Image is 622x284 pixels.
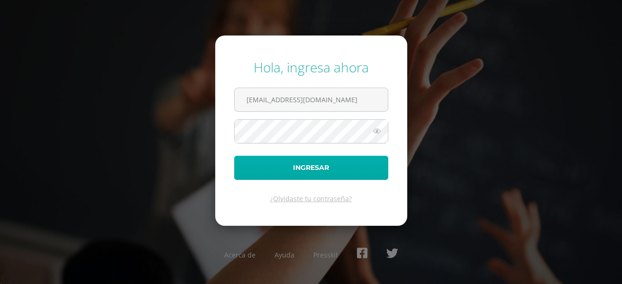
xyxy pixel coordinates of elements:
[270,194,352,203] a: ¿Olvidaste tu contraseña?
[313,250,338,259] a: Presskit
[224,250,256,259] a: Acerca de
[274,250,294,259] a: Ayuda
[234,58,388,76] div: Hola, ingresa ahora
[235,88,388,111] input: Correo electrónico o usuario
[234,156,388,180] button: Ingresar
